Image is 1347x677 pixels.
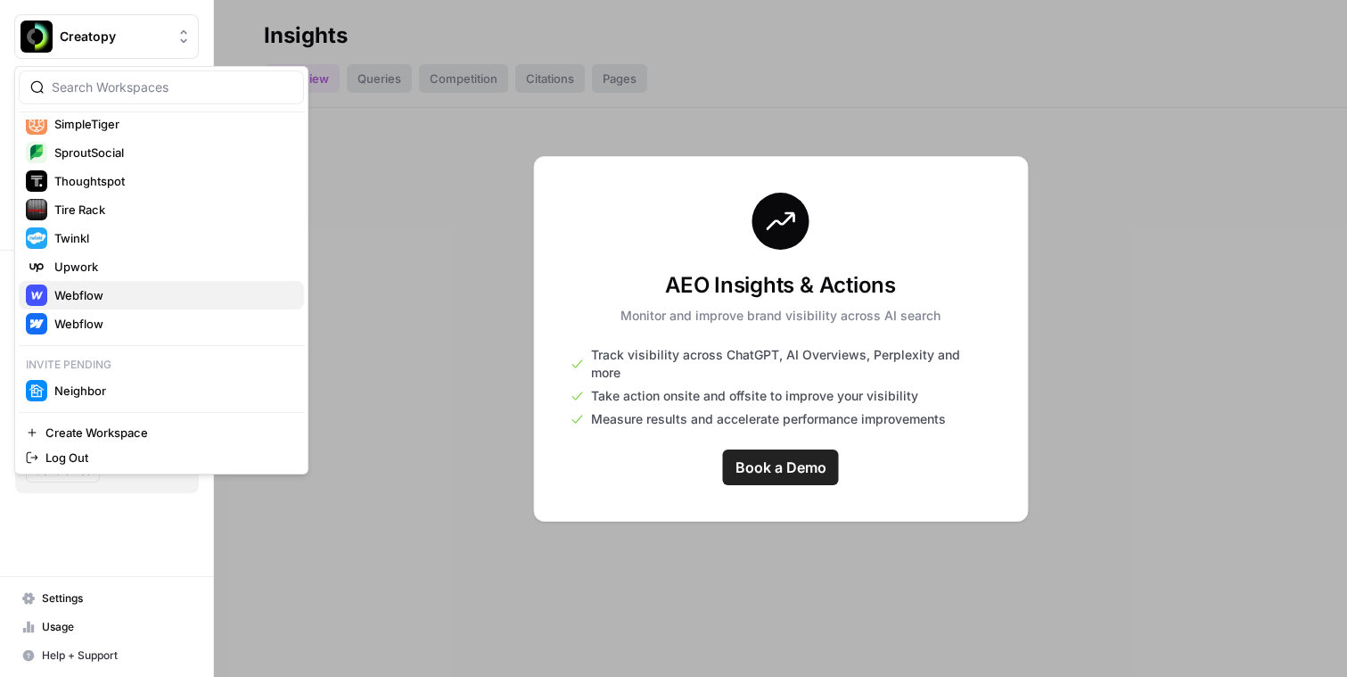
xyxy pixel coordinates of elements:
img: SproutSocial Logo [26,142,47,163]
img: Creatopy Logo [21,21,53,53]
p: Invite pending [19,353,304,376]
img: Webflow Logo [26,313,47,334]
span: Thoughtspot [54,172,290,190]
span: Log Out [45,449,290,466]
img: Thoughtspot Logo [26,170,47,192]
a: Book a Demo [723,450,839,485]
span: Measure results and accelerate performance improvements [591,410,946,428]
span: Settings [42,590,191,607]
img: Tire Rack Logo [26,199,47,220]
a: Settings [14,584,199,613]
img: Webflow Logo [26,285,47,306]
span: Track visibility across ChatGPT, AI Overviews, Perplexity and more [591,346,991,382]
span: Tire Rack [54,201,290,219]
span: SimpleTiger [54,115,290,133]
span: Webflow [54,286,290,304]
a: Log Out [19,445,304,470]
span: Webflow [54,315,290,333]
img: Upwork Logo [26,256,47,277]
h3: AEO Insights & Actions [620,271,940,300]
img: Neighbor Logo [26,380,47,401]
input: Search Workspaces [52,78,292,96]
span: Book a Demo [735,457,826,478]
img: Twinkl Logo [26,227,47,249]
button: Help + Support [14,641,199,670]
span: Usage [42,619,191,635]
span: Creatopy [60,28,168,45]
span: Take action onsite and offsite to improve your visibility [591,387,918,405]
span: SproutSocial [54,144,290,161]
p: Monitor and improve brand visibility across AI search [620,307,940,325]
span: Twinkl [54,229,290,247]
span: Create Workspace [45,424,290,442]
button: Workspace: Creatopy [14,14,199,59]
div: Workspace: Creatopy [14,66,308,475]
img: SimpleTiger Logo [26,113,47,135]
a: Usage [14,613,199,641]
span: Upwork [54,258,290,276]
span: Neighbor [54,382,290,400]
a: Create Workspace [19,420,304,445]
span: Help + Support [42,648,191,664]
